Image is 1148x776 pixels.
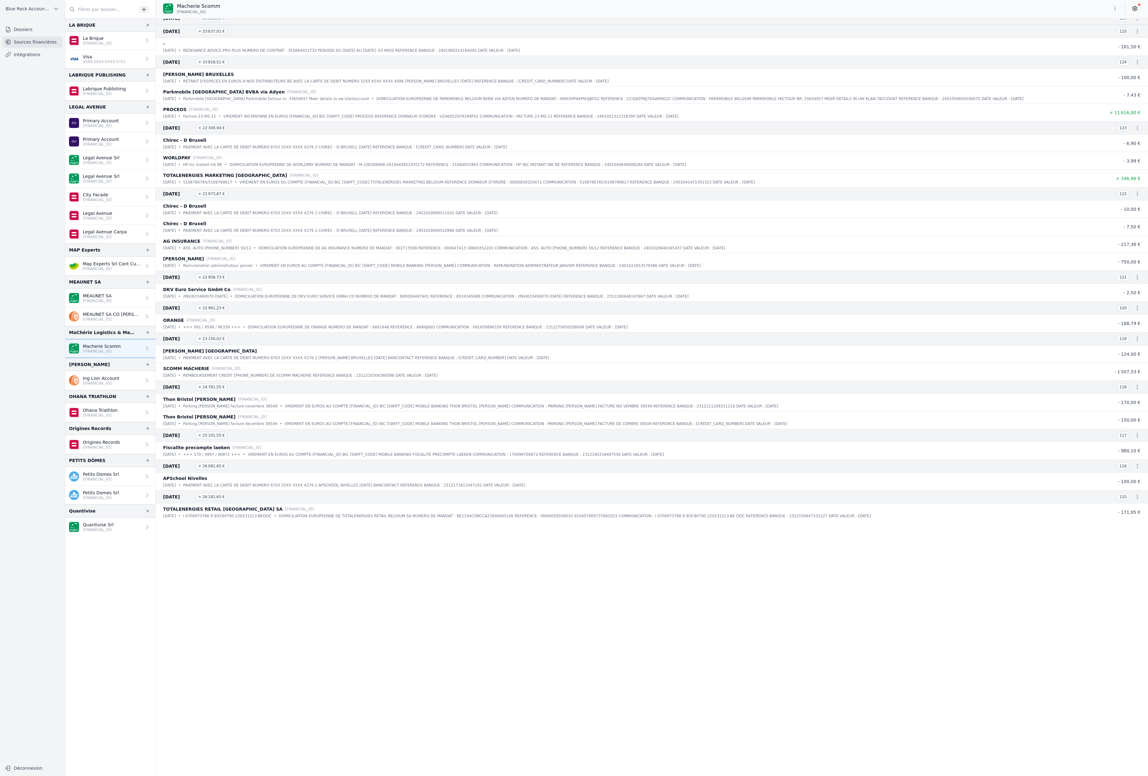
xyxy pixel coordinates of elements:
p: [FINANCIAL_ID] [83,527,114,532]
p: [DATE] [163,513,176,519]
p: VIREMENT EN EUROS AU COMPTE [FINANCIAL_ID] BIC [SWIFT_CODE] MOBILE BANKING FISCALITE PRECOMPTE LA... [248,451,664,458]
div: [PERSON_NAME] [69,361,110,368]
p: [FINANCIAL_ID] [83,266,141,271]
span: [DATE] [163,335,193,343]
span: + 26 081,65 € [196,462,227,470]
p: Primary Account [83,118,119,124]
span: - 171,95 € [1118,510,1140,515]
a: Legal Avenue Carpa [FINANCIAL_ID] [65,225,155,243]
span: + 25 101,55 € [196,432,227,439]
p: Ohana Triathlon [83,407,118,413]
p: DOMICILIATION EUROPEENNE DE AG INSURANCE NUMERO DE MANDAT : 302713589 REFERENCE : 000047413 18669... [258,245,725,251]
a: Legal Avenue Srl [FINANCIAL_ID] [65,151,155,169]
div: • [225,162,227,168]
span: [DATE] [163,124,193,132]
a: Petits Domes Srl [FINANCIAL_ID] [65,467,155,486]
span: + 22 958,73 € [196,274,227,281]
img: belfius.png [69,35,79,45]
p: [DATE] [163,162,176,168]
p: MEAUNET SA [83,293,112,299]
p: WORLDPAY [163,154,190,162]
span: [DATE] [163,28,193,35]
p: PAIEMENT AVEC LA CARTE DE DEBIT NUMERO 6703 25XX XXXX X276 2 CHIREC - D BRUXELL [DATE] REFERENCE ... [183,210,498,216]
div: • [178,403,181,409]
p: [FINANCIAL_ID] [203,238,232,244]
p: Chirec - D Bruxell [163,202,206,210]
p: Fiscalite precompte laeken [163,444,230,451]
div: • [255,263,258,269]
p: [DATE] [163,324,176,330]
div: • [178,113,181,120]
a: Petits Domes Srl [FINANCIAL_ID] [65,486,155,504]
span: [FINANCIAL_ID] [177,9,206,14]
span: - 3,99 € [1124,158,1140,163]
p: Macherie Scomm [177,3,220,10]
p: [DATE] [163,421,176,427]
span: + 22 309,94 € [196,124,227,132]
img: BNP_BE_BUSINESS_GEBABEBB.png [163,3,173,13]
p: TOTALENERGIES MARKETING [GEOGRAPHIC_DATA] [163,172,287,179]
p: [FINANCIAL_ID] [238,396,267,402]
div: PETITS DÔMES [69,457,105,464]
span: + 21 973,87 € [196,190,227,198]
p: [DATE] [163,179,176,185]
a: Macherie Scomm [FINANCIAL_ID] [65,339,155,358]
img: BNP_BE_BUSINESS_GEBABEBB.png [69,293,79,303]
a: Quantivise Srl [FINANCIAL_ID] [65,518,155,536]
div: • [219,113,221,120]
p: [FINANCIAL_ID] [83,381,119,386]
div: • [178,179,181,185]
p: DOMICILIATION EUROPEENNE DE TOTALENERGIES RETAIL BELGIUM SA NUMERO DE MANDAT : BE1104CORCCA230000... [279,513,871,519]
a: Ing Lion Account [FINANCIAL_ID] [65,371,155,390]
p: [FINANCIAL_ID] [83,413,118,418]
span: - 100,00 € [1118,479,1140,484]
span: + 22 961,23 € [196,304,227,312]
p: [FINANCIAL_ID] [83,234,127,239]
span: 122 [1117,190,1129,198]
p: [FINANCIAL_ID] [285,506,314,512]
span: 117 [1117,432,1129,439]
p: Parkmobile [GEOGRAPHIC_DATA] BVBA via Adyen [163,88,285,96]
div: • [280,421,282,427]
div: • [178,227,181,234]
span: 119 [1117,335,1129,343]
p: ASS. AUTO [PHONE_NUMBER] 30/12 [183,245,251,251]
img: BNP_BE_BUSINESS_GEBABEBB.png [69,173,79,183]
p: Macherie Scomm [83,343,121,349]
span: [DATE] [163,274,193,281]
p: [PERSON_NAME] BRUXELLES [163,71,234,78]
div: • [178,78,181,84]
div: • [178,144,181,150]
span: - 7,43 € [1124,93,1140,98]
p: [DATE] [163,451,176,458]
input: Filtrer par dossier... [65,4,137,15]
span: - 100,00 € [1118,75,1140,80]
p: Visa [83,54,126,60]
img: belfius.png [69,210,79,221]
div: Quantivise [69,507,96,515]
img: belfius.png [69,407,79,417]
div: • [178,245,181,251]
p: [FINANCIAL_ID] [232,444,261,451]
p: Legal Avenue Srl [83,173,120,179]
p: [FINANCIAL_ID] [233,286,262,293]
img: kbc.png [69,471,79,481]
img: belfius.png [69,192,79,202]
img: ing.png [69,375,79,385]
p: [FINANCIAL_ID] [83,495,119,500]
a: Dossiers [3,24,62,35]
span: Blue Rock Accounting [6,6,50,12]
p: Petits Domes Srl [83,490,119,496]
img: BNP_BE_BUSINESS_GEBABEBB.png [69,522,79,532]
p: [FINANCIAL_ID] [83,216,112,221]
p: VIREMENT EN EUROS DU COMPTE [FINANCIAL_ID] BIC [SWIFT_CODE] TOTALENERGIES MARKETING BELGIUM REFER... [240,179,755,185]
p: [FINANCIAL_ID] [83,123,119,128]
p: 4569-59XX-XXXX-5751 [83,59,126,64]
span: [DATE] [163,432,193,439]
p: PAIEMENT AVEC LA CARTE DE DEBIT NUMERO 6703 25XX XXXX X276 2 CHIREC - D BRUXELL [DATE] REFERENCE ... [183,144,507,150]
p: DOMICILIATION EUROPEENNE DE ORANGE NUMERO DE MANDAT : 6661648 REFERENCE : A684J68O COMMUNICATION ... [248,324,628,330]
p: PAIEMENT AVEC LA CARTE DE DEBIT NUMERO 6703 25XX XXXX X276 2 CHIREC - D BRUXELL [DATE] REFERENCE ... [183,227,498,234]
div: • [178,421,181,427]
div: • [178,210,181,216]
p: RETRAIT D'ESPECES EN EUROS A NOS DISTRIBUTEURS BE AVEC LA CARTE DE DEBIT NUMERO 5255 65XX XXXX 45... [183,78,609,84]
